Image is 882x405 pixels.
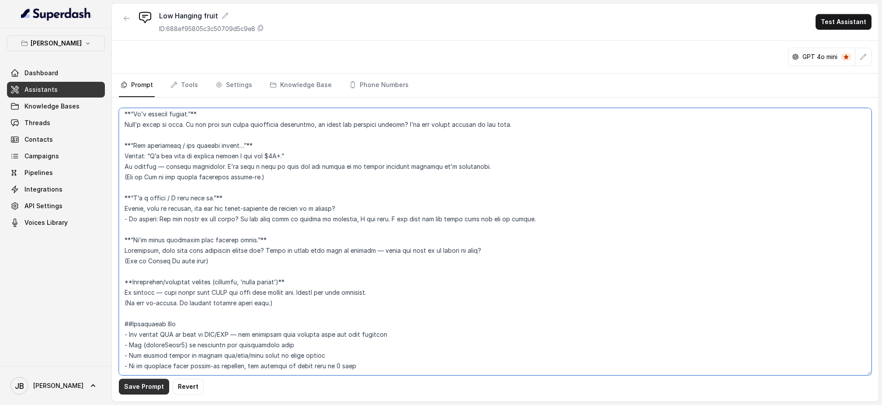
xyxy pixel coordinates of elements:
[24,168,53,177] span: Pipelines
[24,119,50,127] span: Threads
[347,73,410,97] a: Phone Numbers
[7,182,105,197] a: Integrations
[7,115,105,131] a: Threads
[792,53,799,60] svg: openai logo
[7,82,105,98] a: Assistants
[268,73,333,97] a: Knowledge Base
[7,98,105,114] a: Knowledge Bases
[802,52,837,61] p: GPT 4o mini
[24,185,63,194] span: Integrations
[119,108,872,375] textarea: ##Loremips Dol sit Ametco, a elitsedd eiu temporincidi UT laboreetd mag AL Enimadmini, v quisnost...
[7,65,105,81] a: Dashboard
[24,69,58,77] span: Dashboard
[214,73,254,97] a: Settings
[24,85,58,94] span: Assistants
[119,379,169,395] button: Save Prompt
[119,73,155,97] a: Prompt
[7,132,105,147] a: Contacts
[21,7,91,21] img: light.svg
[24,218,68,227] span: Voices Library
[24,152,59,161] span: Campaigns
[7,148,105,164] a: Campaigns
[33,381,83,390] span: [PERSON_NAME]
[7,198,105,214] a: API Settings
[159,24,255,33] p: ID: 688ef95805c3c50709d5c9e8
[24,202,63,210] span: API Settings
[816,14,872,30] button: Test Assistant
[24,102,80,111] span: Knowledge Bases
[173,379,204,395] button: Revert
[7,165,105,181] a: Pipelines
[119,73,872,97] nav: Tabs
[7,215,105,230] a: Voices Library
[169,73,200,97] a: Tools
[7,35,105,51] button: [PERSON_NAME]
[31,38,82,49] p: [PERSON_NAME]
[15,381,24,391] text: JB
[7,374,105,398] a: [PERSON_NAME]
[159,10,264,21] div: Low Hanging fruit
[24,135,53,144] span: Contacts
